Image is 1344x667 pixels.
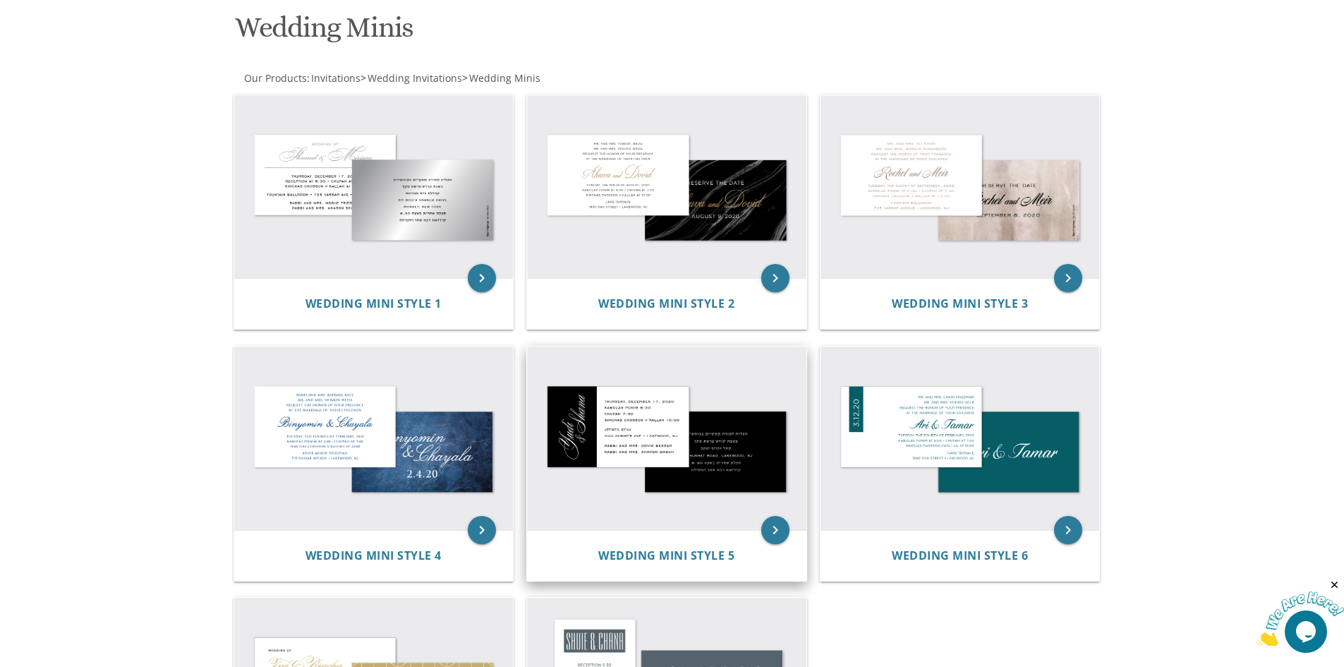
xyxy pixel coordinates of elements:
[598,548,734,563] span: Wedding Mini Style 5
[235,12,811,54] h1: Wedding Minis
[892,297,1028,311] a: Wedding Mini Style 3
[305,297,442,311] a: Wedding Mini Style 1
[761,516,789,544] a: keyboard_arrow_right
[892,549,1028,563] a: Wedding Mini Style 6
[821,347,1100,530] img: Wedding Mini Style 6
[1257,579,1344,646] iframe: chat widget
[761,264,789,292] a: keyboard_arrow_right
[368,71,462,85] span: Wedding Invitations
[527,95,806,279] img: Wedding Mini Style 2
[892,296,1028,311] span: Wedding Mini Style 3
[468,71,540,85] a: Wedding Minis
[234,347,514,530] img: Wedding Mini Style 4
[361,71,462,85] span: >
[1054,264,1082,292] a: keyboard_arrow_right
[469,71,540,85] span: Wedding Minis
[468,264,496,292] a: keyboard_arrow_right
[598,297,734,311] a: Wedding Mini Style 2
[892,548,1028,563] span: Wedding Mini Style 6
[366,71,462,85] a: Wedding Invitations
[305,296,442,311] span: Wedding Mini Style 1
[468,516,496,544] a: keyboard_arrow_right
[462,71,540,85] span: >
[234,95,514,279] img: Wedding Mini Style 1
[311,71,361,85] span: Invitations
[1054,516,1082,544] a: keyboard_arrow_right
[243,71,307,85] a: Our Products
[310,71,361,85] a: Invitations
[598,549,734,563] a: Wedding Mini Style 5
[598,296,734,311] span: Wedding Mini Style 2
[527,347,806,530] img: Wedding Mini Style 5
[821,95,1100,279] img: Wedding Mini Style 3
[305,549,442,563] a: Wedding Mini Style 4
[305,548,442,563] span: Wedding Mini Style 4
[232,71,672,85] div: :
